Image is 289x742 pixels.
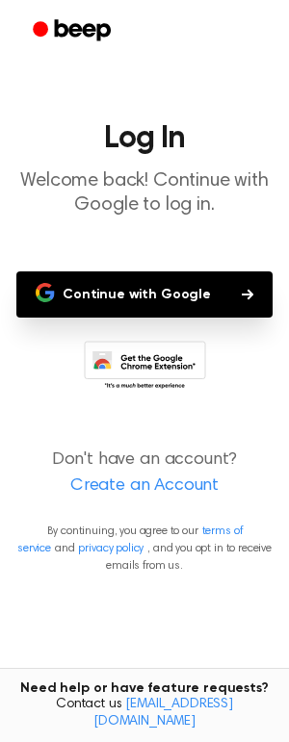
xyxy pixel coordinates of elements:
[12,697,277,730] span: Contact us
[15,523,274,575] p: By continuing, you agree to our and , and you opt in to receive emails from us.
[93,698,233,729] a: [EMAIL_ADDRESS][DOMAIN_NAME]
[16,271,273,318] button: Continue with Google
[15,123,274,154] h1: Log In
[78,543,144,554] a: privacy policy
[19,473,270,499] a: Create an Account
[19,13,128,50] a: Beep
[15,169,274,217] p: Welcome back! Continue with Google to log in.
[15,448,274,499] p: Don't have an account?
